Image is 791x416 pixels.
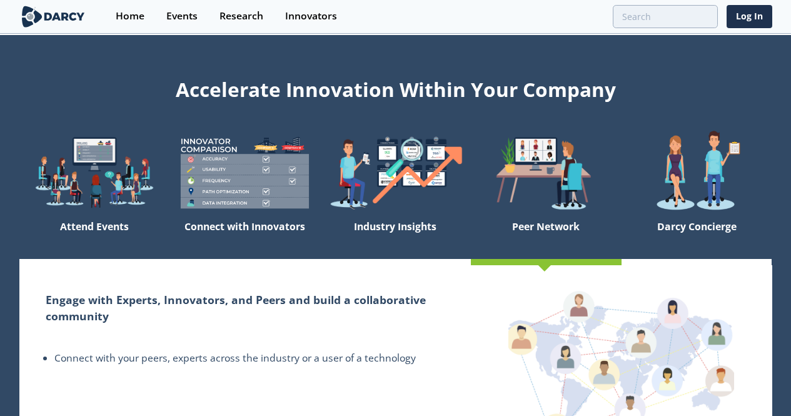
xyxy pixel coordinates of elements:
img: welcome-concierge-wide-20dccca83e9cbdbb601deee24fb8df72.png [622,130,772,215]
h2: Engage with Experts, Innovators, and Peers and build a collaborative community [46,292,445,325]
div: Innovators [285,11,337,21]
div: Research [219,11,263,21]
div: Home [116,11,144,21]
input: Advanced Search [613,5,718,28]
img: welcome-explore-560578ff38cea7c86bcfe544b5e45342.png [19,130,170,215]
img: welcome-attend-b816887fc24c32c29d1763c6e0ddb6e6.png [471,130,622,215]
li: Connect with your peers, experts across the industry or a user of a technology [54,351,445,366]
img: welcome-compare-1b687586299da8f117b7ac84fd957760.png [169,130,320,215]
iframe: chat widget [738,366,778,403]
div: Accelerate Innovation Within Your Company [19,70,772,104]
div: Connect with Innovators [169,215,320,259]
img: logo-wide.svg [19,6,88,28]
div: Darcy Concierge [622,215,772,259]
div: Events [166,11,198,21]
div: Peer Network [471,215,622,259]
img: welcome-find-a12191a34a96034fcac36f4ff4d37733.png [320,130,471,215]
div: Industry Insights [320,215,471,259]
a: Log In [727,5,772,28]
div: Attend Events [19,215,170,259]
